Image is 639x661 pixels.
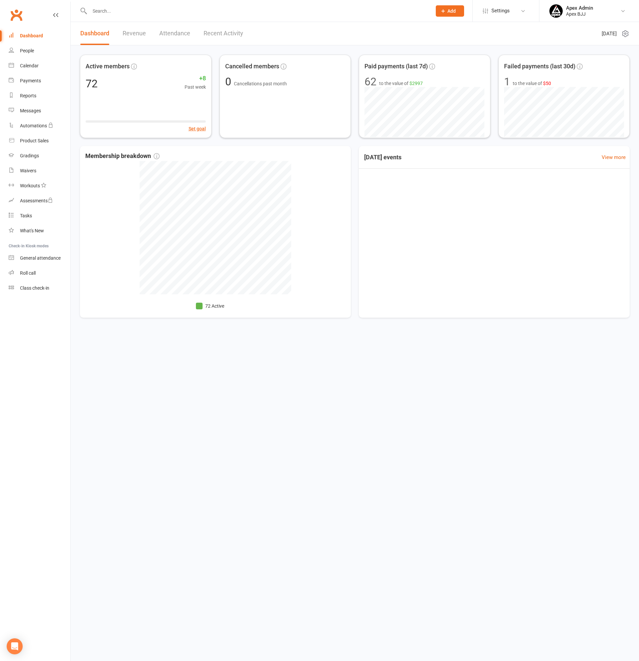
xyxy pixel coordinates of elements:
span: to the value of [513,80,551,87]
a: Class kiosk mode [9,281,70,296]
span: Failed payments (last 30d) [504,62,575,71]
div: Apex BJJ [566,11,593,17]
div: Roll call [20,270,36,276]
div: Apex Admin [566,5,593,11]
div: Gradings [20,153,39,158]
a: Gradings [9,148,70,163]
a: Roll call [9,266,70,281]
div: Waivers [20,168,36,173]
a: Automations [9,118,70,133]
a: Recent Activity [204,22,243,45]
div: 72 [86,78,98,89]
a: Assessments [9,193,70,208]
a: View more [602,153,626,161]
div: Assessments [20,198,53,203]
img: thumb_image1745496852.png [549,4,563,18]
a: Messages [9,103,70,118]
div: Tasks [20,213,32,218]
a: Calendar [9,58,70,73]
div: Open Intercom Messenger [7,638,23,654]
a: Workouts [9,178,70,193]
span: $2997 [409,81,423,86]
a: Product Sales [9,133,70,148]
span: +8 [185,74,206,83]
span: 0 [225,75,234,88]
div: Messages [20,108,41,113]
span: Cancelled members [225,62,279,71]
span: Past week [185,83,206,91]
div: Class check-in [20,285,49,291]
button: Add [436,5,464,17]
span: Membership breakdown [85,151,160,161]
a: Attendance [159,22,190,45]
a: Clubworx [8,7,25,23]
a: Revenue [123,22,146,45]
span: $50 [543,81,551,86]
span: to the value of [379,80,423,87]
div: Product Sales [20,138,49,143]
a: Dashboard [80,22,109,45]
a: People [9,43,70,58]
div: Automations [20,123,47,128]
a: Dashboard [9,28,70,43]
div: What's New [20,228,44,233]
div: 62 [364,76,376,87]
div: Calendar [20,63,39,68]
span: Settings [491,3,510,18]
h3: [DATE] events [359,151,407,163]
div: Reports [20,93,36,98]
a: Payments [9,73,70,88]
a: Reports [9,88,70,103]
span: Cancellations past month [234,81,287,86]
li: 72 Active [196,302,224,310]
input: Search... [88,6,427,16]
span: [DATE] [602,30,617,38]
div: Workouts [20,183,40,188]
div: 1 [504,76,510,87]
span: Add [447,8,456,14]
div: Payments [20,78,41,83]
a: Tasks [9,208,70,223]
a: General attendance kiosk mode [9,251,70,266]
button: Set goal [189,125,206,132]
span: Active members [86,62,130,71]
a: Waivers [9,163,70,178]
div: General attendance [20,255,61,261]
span: Paid payments (last 7d) [364,62,428,71]
a: What's New [9,223,70,238]
div: People [20,48,34,53]
div: Dashboard [20,33,43,38]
